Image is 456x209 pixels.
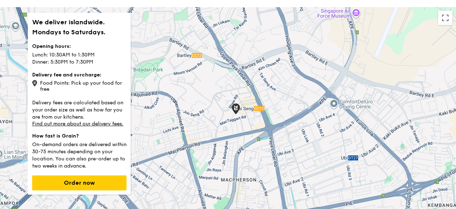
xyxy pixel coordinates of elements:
[32,50,127,66] p: Lunch: 10:30AM to 1:30PM Dinner: 5:30PM to 7:30PM
[32,43,71,49] strong: Opening hours:
[438,11,452,25] button: Toggle fullscreen view
[32,180,127,186] a: Order now
[32,17,127,37] h1: We deliver islandwide. Mondays to Saturdays.
[32,98,127,121] p: Delivery fees are calculated based on your order size as well as how far you are from our kitchens.
[32,80,37,86] img: icon-grain-marker.0ca718ca.png
[32,79,127,92] div: Food Points: Pick up your food for free
[32,140,127,170] p: On-demand orders are delivered within 30-75 minutes depending on your location. You can also pre-...
[32,175,127,190] button: Order now
[32,133,79,139] strong: How fast is Grain?
[32,121,123,127] a: Find out more about our delivery fees.
[32,72,101,78] strong: Delivery fee and surcharge:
